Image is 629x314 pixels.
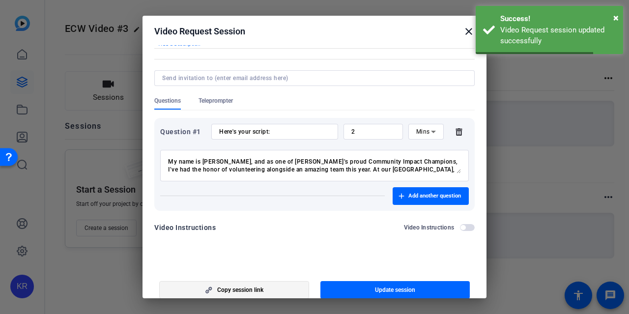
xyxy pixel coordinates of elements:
[613,10,619,25] button: Close
[500,13,616,25] div: Success!
[375,286,415,294] span: Update session
[351,128,395,136] input: Time
[404,224,455,231] h2: Video Instructions
[159,281,309,299] button: Copy session link
[154,26,475,37] div: Video Request Session
[199,97,233,105] span: Teleprompter
[154,222,216,233] div: Video Instructions
[219,128,330,136] input: Enter your question here
[154,97,181,105] span: Questions
[217,286,263,294] span: Copy session link
[393,187,469,205] button: Add another question
[416,128,430,135] span: Mins
[320,281,470,299] button: Update session
[162,74,463,82] input: Send invitation to (enter email address here)
[408,192,461,200] span: Add another question
[160,126,206,138] div: Question #1
[500,25,616,47] div: Video Request session updated successfully
[613,12,619,24] span: ×
[463,26,475,37] mat-icon: close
